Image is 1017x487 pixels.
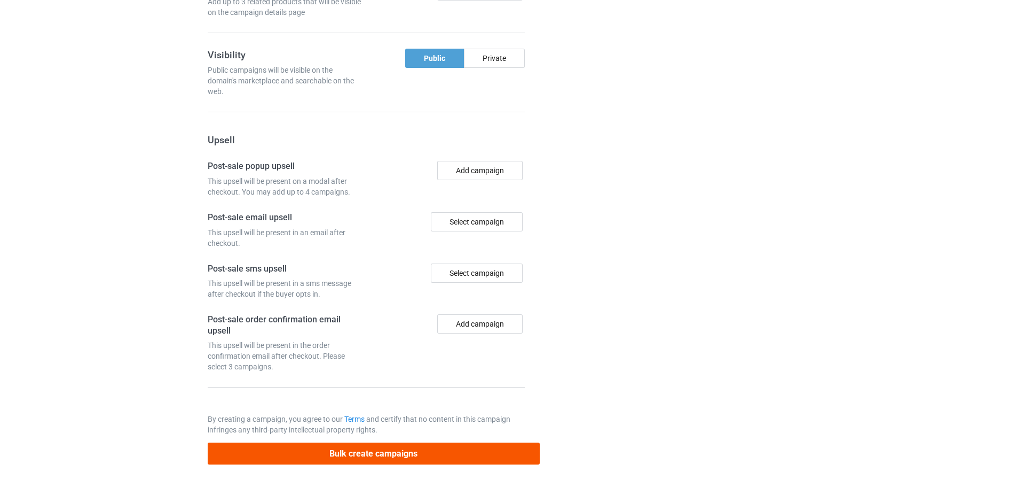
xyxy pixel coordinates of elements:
[208,227,362,249] div: This upsell will be present in an email after checkout.
[437,314,523,334] button: Add campaign
[208,414,525,435] p: By creating a campaign, you agree to our and certify that no content in this campaign infringes a...
[437,161,523,180] button: Add campaign
[208,65,362,97] div: Public campaigns will be visible on the domain's marketplace and searchable on the web.
[208,314,362,336] h4: Post-sale order confirmation email upsell
[208,134,525,146] h3: Upsell
[208,340,362,372] div: This upsell will be present in the order confirmation email after checkout. Please select 3 campa...
[344,415,365,423] a: Terms
[431,212,523,231] div: Select campaign
[405,49,464,68] div: Public
[464,49,525,68] div: Private
[208,264,362,275] h4: Post-sale sms upsell
[431,264,523,283] div: Select campaign
[208,49,362,61] h3: Visibility
[208,161,362,172] h4: Post-sale popup upsell
[208,212,362,223] h4: Post-sale email upsell
[208,443,540,465] button: Bulk create campaigns
[208,176,362,197] div: This upsell will be present on a modal after checkout. You may add up to 4 campaigns.
[208,278,362,299] div: This upsell will be present in a sms message after checkout if the buyer opts in.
